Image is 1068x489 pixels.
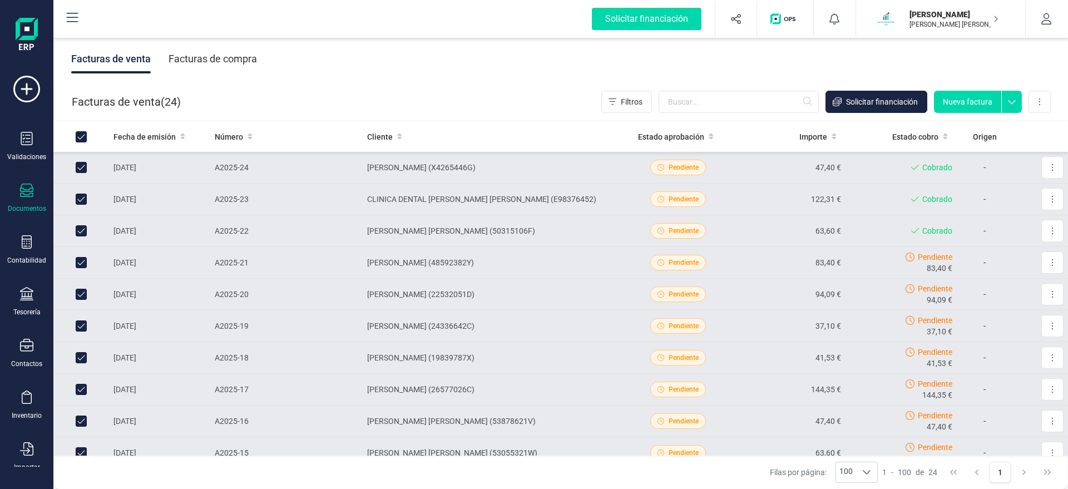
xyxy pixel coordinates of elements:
p: [PERSON_NAME] [909,9,998,20]
p: - [961,224,1008,238]
td: 41,53 € [734,342,845,374]
td: [PERSON_NAME] (22532051D) [363,279,622,310]
div: Contabilidad [7,256,46,265]
span: 41,53 € [927,358,952,369]
span: Pendiente [918,378,952,389]
p: - [961,446,1008,460]
div: Contactos [11,359,42,368]
div: - [882,467,937,478]
span: 63,60 € [927,453,952,464]
p: - [961,319,1008,333]
td: A2025-17 [210,374,363,406]
span: 94,09 € [927,294,952,305]
div: Row Unselected 6a61f80d-4833-4186-83f8-8639cdeb0920 [76,289,87,300]
td: A2025-15 [210,437,363,469]
td: [PERSON_NAME] (19839787X) [363,342,622,374]
td: [DATE] [109,374,210,406]
td: [DATE] [109,437,210,469]
span: Filtros [621,96,642,107]
span: Pendiente [669,289,699,299]
span: Pendiente [918,347,952,358]
span: Importe [799,131,827,142]
span: Estado cobro [892,131,938,142]
div: Facturas de venta ( ) [72,91,181,113]
td: A2025-21 [210,247,363,279]
span: 37,10 € [927,326,952,337]
p: - [961,383,1008,396]
td: [PERSON_NAME] (X4265446G) [363,152,622,184]
div: Row Unselected f243aa5d-7ef9-4506-b001-76a79c97b493 [76,352,87,363]
div: Inventario [12,411,42,420]
td: [DATE] [109,152,210,184]
td: [PERSON_NAME] (24336642C) [363,310,622,342]
td: 37,10 € [734,310,845,342]
td: [DATE] [109,310,210,342]
td: 47,40 € [734,406,845,437]
div: Row Unselected e4d76cd6-11d0-461c-84a2-51ec6dfe8282 [76,320,87,332]
button: First Page [943,462,964,483]
div: Row Unselected 2dda0f97-19c9-4278-83e3-2c6fcb3de987 [76,194,87,205]
button: Previous Page [966,462,987,483]
td: A2025-19 [210,310,363,342]
span: 47,40 € [927,421,952,432]
button: Solicitar financiación [825,91,927,113]
td: A2025-20 [210,279,363,310]
span: Solicitar financiación [846,96,918,107]
span: 83,40 € [927,263,952,274]
td: [DATE] [109,215,210,247]
td: [DATE] [109,279,210,310]
td: 47,40 € [734,152,845,184]
input: Buscar... [659,91,819,113]
td: 63,60 € [734,215,845,247]
span: Pendiente [669,162,699,172]
span: Origen [973,131,997,142]
div: Row Unselected 9f7b5aaf-c888-4868-a4ed-bae04c50169d [76,225,87,236]
span: 144,35 € [922,389,952,401]
td: 63,60 € [734,437,845,469]
td: A2025-23 [210,184,363,215]
img: Logo de OPS [770,13,800,24]
div: Solicitar financiación [592,8,701,30]
p: - [961,351,1008,364]
td: [PERSON_NAME] [PERSON_NAME] (50315106F) [363,215,622,247]
button: Next Page [1013,462,1035,483]
button: Filtros [601,91,652,113]
span: Pendiente [918,315,952,326]
span: Pendiente [669,194,699,204]
td: A2025-22 [210,215,363,247]
span: Pendiente [669,226,699,236]
td: [PERSON_NAME] (48592382Y) [363,247,622,279]
span: Pendiente [918,442,952,453]
td: 144,35 € [734,374,845,406]
button: Last Page [1037,462,1058,483]
div: Facturas de venta [71,45,151,73]
span: Cobrado [922,194,952,205]
img: MA [874,7,898,31]
span: Pendiente [918,283,952,294]
div: All items selected [76,131,87,142]
span: 24 [165,94,177,110]
span: Estado aprobación [638,131,704,142]
span: 100 [836,462,856,482]
span: Pendiente [669,448,699,458]
span: Pendiente [918,251,952,263]
button: Solicitar financiación [578,1,715,37]
td: [DATE] [109,247,210,279]
div: Row Unselected 3ff06903-4e53-49ba-acb2-06227e751159 [76,257,87,268]
td: 122,31 € [734,184,845,215]
span: Pendiente [669,321,699,331]
p: - [961,414,1008,428]
div: Tesorería [13,308,41,317]
p: - [961,161,1008,174]
p: [PERSON_NAME] [PERSON_NAME] [909,20,998,29]
span: Número [215,131,243,142]
img: Logo Finanedi [16,18,38,53]
span: Pendiente [669,258,699,268]
span: Pendiente [669,416,699,426]
div: Row Unselected ba85d972-09f7-4879-8a17-f0748f17a631 [76,162,87,173]
span: Pendiente [669,353,699,363]
td: [PERSON_NAME] [PERSON_NAME] (53055321W) [363,437,622,469]
p: - [961,288,1008,301]
span: 100 [898,467,911,478]
div: Importar [14,463,40,472]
